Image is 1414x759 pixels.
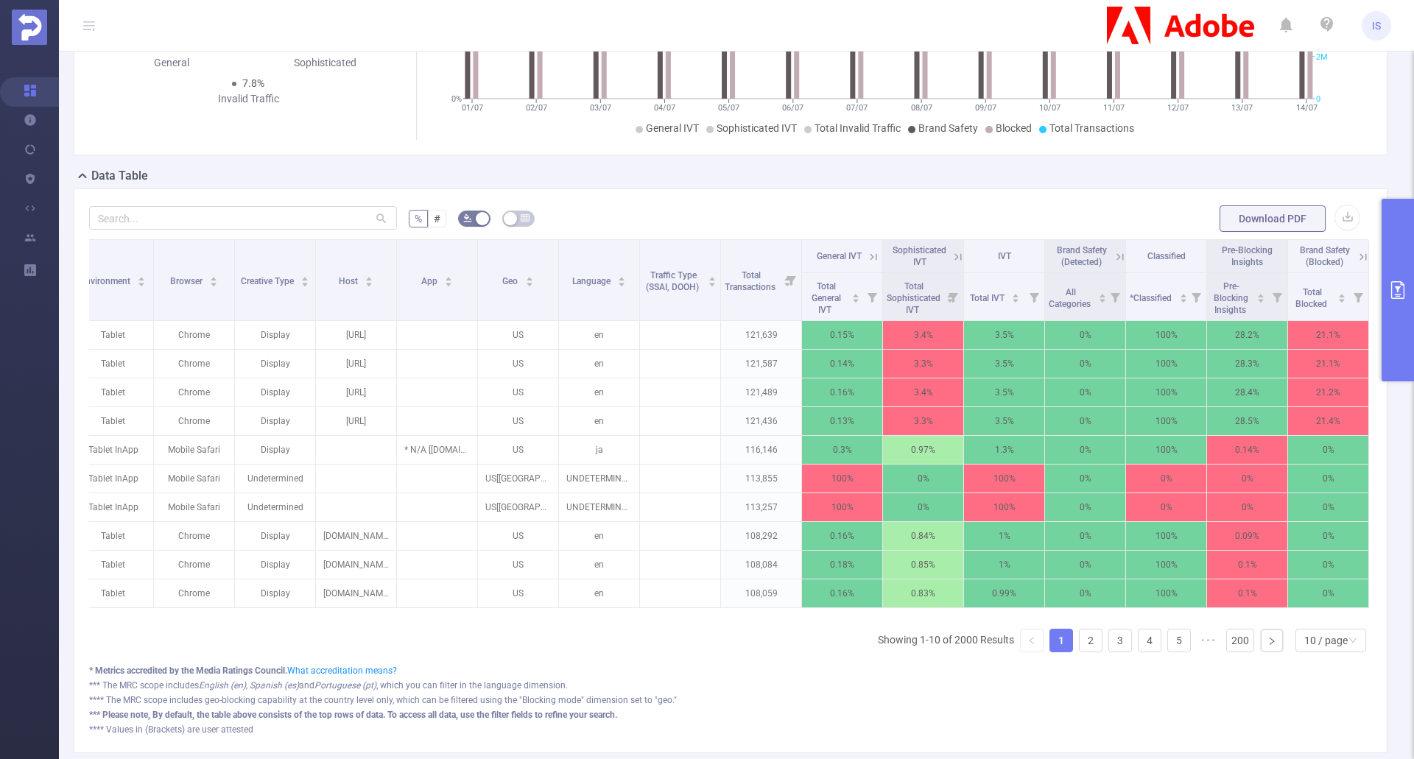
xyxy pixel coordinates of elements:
[80,276,133,286] span: Environment
[1012,297,1020,301] i: icon: caret-down
[73,465,153,493] p: Tablet InApp
[1045,321,1125,349] p: 0%
[445,280,453,285] i: icon: caret-down
[434,213,440,225] span: #
[89,693,1372,707] div: **** The MRC scope includes geo-blocking capability at the country level only, which can be filte...
[1147,251,1186,261] span: Classified
[721,493,801,521] p: 113,257
[89,206,397,230] input: Search...
[721,522,801,550] p: 108,292
[301,280,309,285] i: icon: caret-down
[1304,629,1348,652] div: 10 / page
[1179,292,1187,296] i: icon: caret-up
[1167,629,1191,652] li: 5
[883,407,963,435] p: 3.3%
[883,465,963,493] p: 0%
[1126,436,1206,464] p: 100%
[1045,579,1125,607] p: 0%
[137,275,146,283] div: Sort
[154,350,234,378] p: Chrome
[1300,245,1350,267] span: Brand Safety (Blocked)
[1207,378,1287,406] p: 28.4%
[1288,407,1368,435] p: 21.4%
[248,55,401,71] div: Sophisticated
[316,407,396,435] p: [URL]
[235,579,315,607] p: Display
[154,407,234,435] p: Chrome
[1038,103,1060,113] tspan: 10/07
[883,436,963,464] p: 0.97%
[802,465,882,493] p: 100%
[964,436,1044,464] p: 1.3%
[1288,350,1368,378] p: 21.1%
[1257,297,1265,301] i: icon: caret-down
[846,103,868,113] tspan: 07/07
[964,465,1044,493] p: 100%
[525,275,533,279] i: icon: caret-up
[1027,636,1036,645] i: icon: left
[964,321,1044,349] p: 3.5%
[708,275,717,279] i: icon: caret-up
[235,436,315,464] p: Display
[1197,629,1220,652] li: Next 5 Pages
[1288,436,1368,464] p: 0%
[235,350,315,378] p: Display
[172,91,325,107] div: Invalid Traffic
[1130,293,1174,303] span: *Classified
[1220,205,1326,232] button: Download PDF
[559,465,639,493] p: UNDETERMINED
[1207,436,1287,464] p: 0.14%
[1011,292,1020,300] div: Sort
[461,103,482,113] tspan: 01/07
[883,321,963,349] p: 3.4%
[1260,629,1284,652] li: Next Page
[210,275,218,279] i: icon: caret-up
[300,275,309,283] div: Sort
[12,10,47,45] img: Protected Media
[1126,522,1206,550] p: 100%
[1126,350,1206,378] p: 100%
[73,493,153,521] p: Tablet InApp
[1126,407,1206,435] p: 100%
[170,276,205,286] span: Browser
[815,122,901,134] span: Total Invalid Traffic
[653,103,675,113] tspan: 04/07
[1098,292,1106,296] i: icon: caret-up
[316,350,396,378] p: [URL]
[1105,273,1125,320] i: Filter menu
[1050,629,1072,652] a: 1
[559,493,639,521] p: UNDETERMINED
[1348,273,1368,320] i: Filter menu
[802,579,882,607] p: 0.16%
[1207,551,1287,579] p: 0.1%
[301,275,309,279] i: icon: caret-up
[478,436,558,464] p: US
[73,436,153,464] p: Tablet InApp
[316,551,396,579] p: [DOMAIN_NAME]
[964,493,1044,521] p: 100%
[812,281,841,315] span: Total General IVT
[1049,122,1134,134] span: Total Transactions
[617,275,626,283] div: Sort
[851,292,860,300] div: Sort
[154,551,234,579] p: Chrome
[721,350,801,378] p: 121,587
[1207,579,1287,607] p: 0.1%
[73,551,153,579] p: Tablet
[1267,273,1287,320] i: Filter menu
[209,275,218,283] div: Sort
[883,493,963,521] p: 0%
[721,407,801,435] p: 121,436
[1045,493,1125,521] p: 0%
[1207,522,1287,550] p: 0.09%
[241,276,296,286] span: Creative Type
[883,350,963,378] p: 3.3%
[365,280,373,285] i: icon: caret-down
[802,522,882,550] p: 0.16%
[996,122,1032,134] span: Blocked
[852,297,860,301] i: icon: caret-down
[1222,245,1273,267] span: Pre-Blocking Insights
[1045,522,1125,550] p: 0%
[862,273,882,320] i: Filter menu
[89,723,1372,736] div: **** Values in (Brackets) are user attested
